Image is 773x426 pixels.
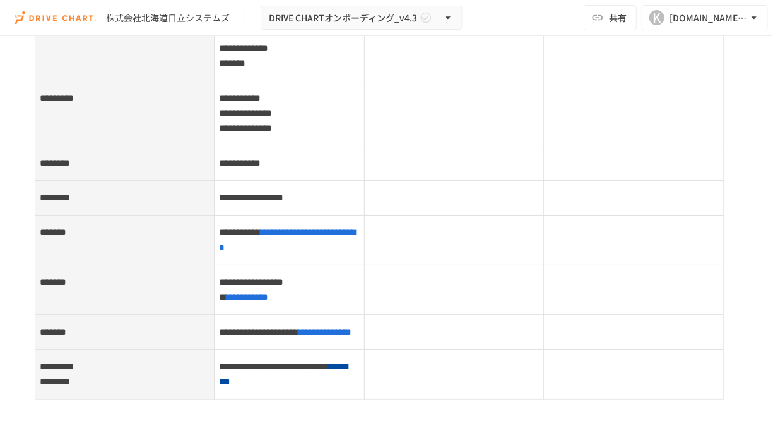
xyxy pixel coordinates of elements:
[15,8,96,28] img: i9VDDS9JuLRLX3JIUyK59LcYp6Y9cayLPHs4hOxMB9W
[642,5,768,30] button: K[DOMAIN_NAME][EMAIL_ADDRESS][DOMAIN_NAME]
[609,11,627,25] span: 共有
[649,10,664,25] div: K
[670,10,748,26] div: [DOMAIN_NAME][EMAIL_ADDRESS][DOMAIN_NAME]
[269,10,417,26] span: DRIVE CHARTオンボーディング_v4.3
[261,6,463,30] button: DRIVE CHARTオンボーディング_v4.3
[584,5,637,30] button: 共有
[106,11,230,25] div: 株式会社北海道日立システムズ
